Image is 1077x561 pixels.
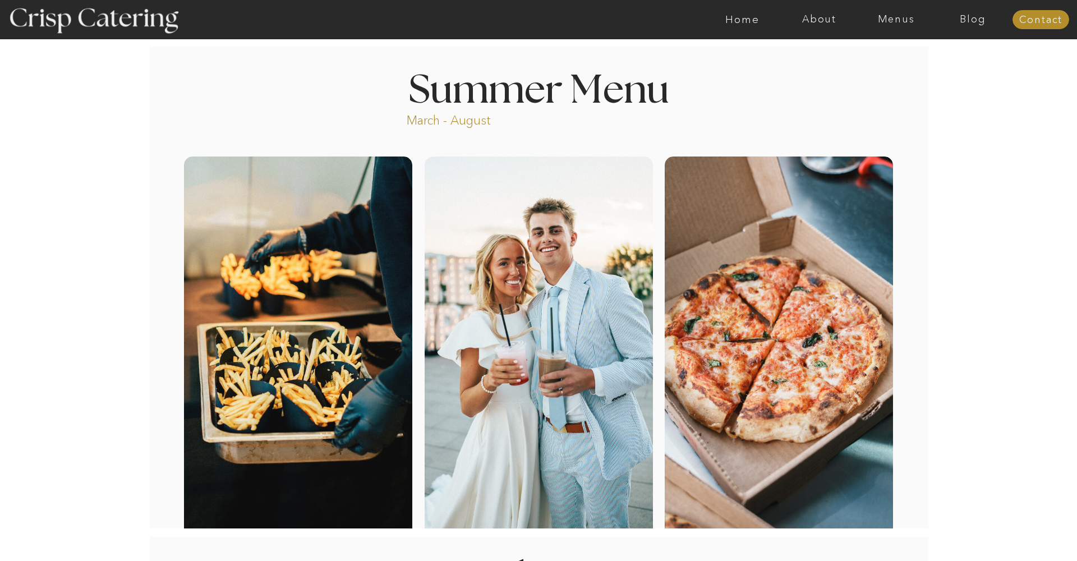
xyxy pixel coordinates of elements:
[383,71,694,104] h1: Summer Menu
[704,14,781,25] a: Home
[781,14,858,25] a: About
[407,112,561,125] p: March - August
[1012,15,1069,26] a: Contact
[858,14,935,25] a: Menus
[935,14,1011,25] a: Blog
